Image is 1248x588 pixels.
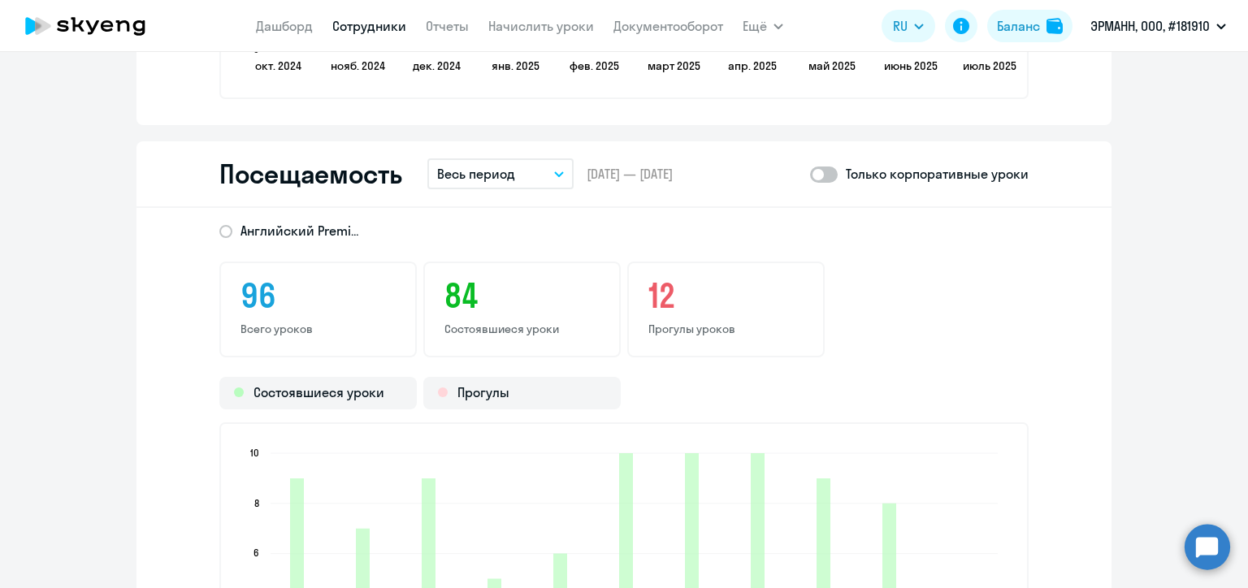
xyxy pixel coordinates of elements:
[437,164,515,184] p: Весь период
[240,276,396,315] h3: 96
[728,58,777,73] text: апр. 2025
[253,547,259,559] text: 6
[1090,16,1210,36] p: ЭРМАНН, ООО, #181910
[240,322,396,336] p: Всего уроков
[423,377,621,409] div: Прогулы
[987,10,1072,42] button: Балансbalance
[331,58,385,73] text: нояб. 2024
[427,158,574,189] button: Весь период
[648,58,700,73] text: март 2025
[846,164,1029,184] p: Только корпоративные уроки
[648,276,804,315] h3: 12
[488,18,594,34] a: Начислить уроки
[413,58,461,73] text: дек. 2024
[256,18,313,34] a: Дашборд
[444,276,600,315] h3: 84
[219,377,417,409] div: Состоявшиеся уроки
[250,447,259,459] text: 10
[570,58,619,73] text: фев. 2025
[743,10,783,42] button: Ещё
[1046,18,1063,34] img: balance
[743,16,767,36] span: Ещё
[1082,6,1234,45] button: ЭРМАНН, ООО, #181910
[426,18,469,34] a: Отчеты
[253,43,259,55] text: 0
[219,158,401,190] h2: Посещаемость
[648,322,804,336] p: Прогулы уроков
[893,16,908,36] span: RU
[963,58,1016,73] text: июль 2025
[240,222,362,240] span: Английский Premium
[613,18,723,34] a: Документооборот
[255,58,301,73] text: окт. 2024
[882,10,935,42] button: RU
[492,58,539,73] text: янв. 2025
[444,322,600,336] p: Состоявшиеся уроки
[587,165,673,183] span: [DATE] — [DATE]
[808,58,856,73] text: май 2025
[997,16,1040,36] div: Баланс
[332,18,406,34] a: Сотрудники
[254,497,259,509] text: 8
[884,58,938,73] text: июнь 2025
